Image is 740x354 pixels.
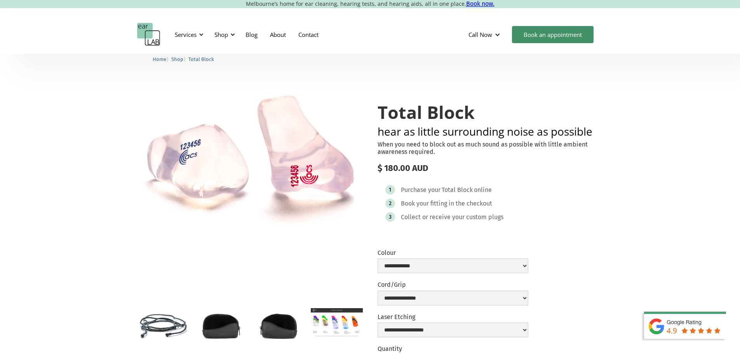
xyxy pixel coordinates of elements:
[171,55,183,63] a: Shop
[175,31,197,38] div: Services
[378,103,603,122] h1: Total Block
[512,26,594,43] a: Book an appointment
[153,55,171,63] li: 〉
[462,23,508,46] div: Call Now
[188,56,214,62] span: Total Block
[188,55,214,63] a: Total Block
[378,313,528,321] label: Laser Etching
[401,213,503,221] div: Collect or receive your custom plugs
[171,56,183,62] span: Shop
[389,214,392,220] div: 3
[378,126,603,137] h2: hear as little surrounding noise as possible
[210,23,237,46] div: Shop
[137,87,363,237] a: open lightbox
[292,23,325,46] a: Contact
[311,308,362,337] a: open lightbox
[214,31,228,38] div: Shop
[378,163,603,173] div: $ 180.00 AUD
[401,186,441,194] div: Purchase your
[378,281,528,288] label: Cord/Grip
[378,345,402,352] label: Quantity
[389,201,392,206] div: 2
[195,308,247,342] a: open lightbox
[253,308,305,342] a: open lightbox
[378,141,603,155] p: When you need to block out as much sound as possible with little ambient awareness required.
[474,186,492,194] div: online
[264,23,292,46] a: About
[137,87,363,237] img: Total Block
[170,23,206,46] div: Services
[378,249,528,256] label: Colour
[468,31,492,38] div: Call Now
[153,55,166,63] a: Home
[153,56,166,62] span: Home
[239,23,264,46] a: Blog
[389,187,391,193] div: 1
[401,200,492,208] div: Book your fitting in the checkout
[137,23,160,46] a: home
[171,55,188,63] li: 〉
[137,308,189,342] a: open lightbox
[442,186,473,194] div: Total Block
